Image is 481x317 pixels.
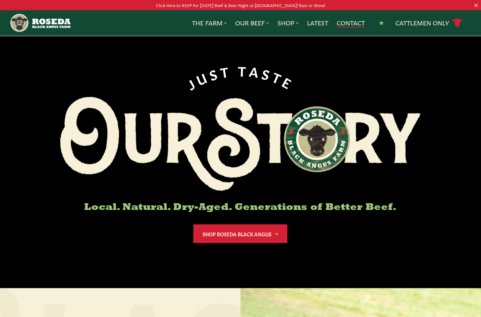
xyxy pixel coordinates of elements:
h6: Local. Natural. Dry-Aged. Generations of Better Beef. [60,202,421,213]
span: A [249,63,263,79]
a: The Farm [192,18,227,27]
a: Latest [307,18,328,27]
a: Cattlemen Only [395,17,463,29]
span: J [184,74,199,91]
span: S [261,65,275,82]
a: Shop [277,18,299,27]
nav: Main Navigation [10,10,471,36]
div: JUST TASTE [183,63,297,91]
span: T [219,63,232,79]
a: Our Beef [235,18,269,27]
span: E [281,74,297,91]
p: Click Here to RSVP for [DATE] Beef & Beer Night at [GEOGRAPHIC_DATA]! Rain or Shine! [24,1,457,9]
span: S [207,65,221,82]
a: Shop Roseda Black Angus [193,224,287,243]
img: Roseda Black Aangus Farm [60,97,421,191]
a: Contact [337,18,365,27]
span: T [270,69,286,86]
span: T [238,63,249,77]
span: U [194,68,211,86]
img: https://roseda.com/wp-content/uploads/2021/05/roseda-25-header.png [10,13,70,33]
